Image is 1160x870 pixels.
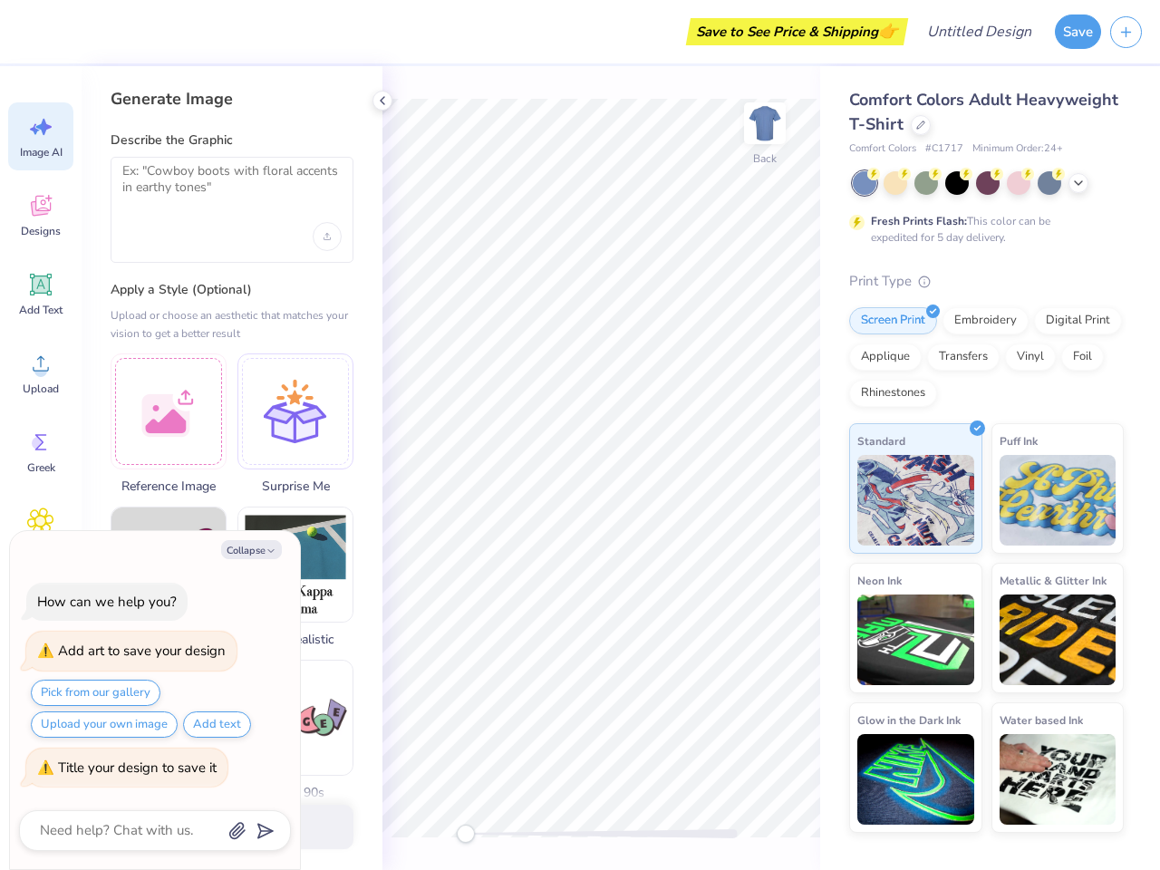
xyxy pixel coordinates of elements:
[927,343,1000,371] div: Transfers
[27,460,55,475] span: Greek
[221,540,282,559] button: Collapse
[31,711,178,738] button: Upload your own image
[913,14,1046,50] input: Untitled Design
[1000,734,1116,825] img: Water based Ink
[111,306,353,343] div: Upload or choose an aesthetic that matches your vision to get a better result
[237,477,353,496] span: Surprise Me
[183,711,251,738] button: Add text
[942,307,1029,334] div: Embroidery
[857,431,905,450] span: Standard
[19,303,63,317] span: Add Text
[58,759,217,777] div: Title your design to save it
[1005,343,1056,371] div: Vinyl
[457,825,475,843] div: Accessibility label
[313,222,342,251] div: Upload image
[111,131,353,150] label: Describe the Graphic
[1061,343,1104,371] div: Foil
[111,507,226,622] img: Text-Based
[20,145,63,159] span: Image AI
[1000,571,1107,590] span: Metallic & Glitter Ink
[238,507,353,622] img: Photorealistic
[1055,14,1101,49] button: Save
[849,271,1124,292] div: Print Type
[1000,455,1116,546] img: Puff Ink
[111,281,353,299] label: Apply a Style (Optional)
[111,477,227,496] span: Reference Image
[972,141,1063,157] span: Minimum Order: 24 +
[1000,431,1038,450] span: Puff Ink
[925,141,963,157] span: # C1717
[849,380,937,407] div: Rhinestones
[1000,594,1116,685] img: Metallic & Glitter Ink
[747,105,783,141] img: Back
[871,213,1094,246] div: This color can be expedited for 5 day delivery.
[1000,710,1083,730] span: Water based Ink
[21,224,61,238] span: Designs
[849,307,937,334] div: Screen Print
[37,593,177,611] div: How can we help you?
[849,141,916,157] span: Comfort Colors
[857,734,974,825] img: Glow in the Dark Ink
[753,150,777,167] div: Back
[23,382,59,396] span: Upload
[857,455,974,546] img: Standard
[857,571,902,590] span: Neon Ink
[111,88,353,110] div: Generate Image
[857,594,974,685] img: Neon Ink
[1034,307,1122,334] div: Digital Print
[878,20,898,42] span: 👉
[691,18,904,45] div: Save to See Price & Shipping
[857,710,961,730] span: Glow in the Dark Ink
[58,642,226,660] div: Add art to save your design
[31,680,160,706] button: Pick from our gallery
[849,343,922,371] div: Applique
[871,214,967,228] strong: Fresh Prints Flash:
[849,89,1118,135] span: Comfort Colors Adult Heavyweight T-Shirt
